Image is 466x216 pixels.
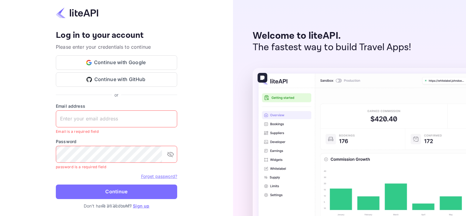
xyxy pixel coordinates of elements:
p: The fastest way to build Travel Apps! [253,42,411,53]
p: © 2025 liteAPI [101,202,132,209]
label: Email address [56,103,177,109]
img: liteapi [56,7,98,19]
a: Sign up [133,203,149,208]
p: password is a required field [56,164,173,170]
p: Don't have an account? [56,203,177,209]
button: Continue with Google [56,55,177,70]
label: Password [56,138,177,145]
h4: Log in to your account [56,30,177,41]
p: Welcome to liteAPI. [253,30,411,42]
button: Continue [56,185,177,199]
input: Enter your email address [56,110,177,127]
p: Please enter your credentials to continue [56,43,177,51]
a: Forget password? [141,174,177,179]
a: Forget password? [141,173,177,179]
button: Continue with GitHub [56,72,177,87]
button: toggle password visibility [164,148,177,160]
p: or [114,92,118,98]
p: Email is a required field [56,129,173,135]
